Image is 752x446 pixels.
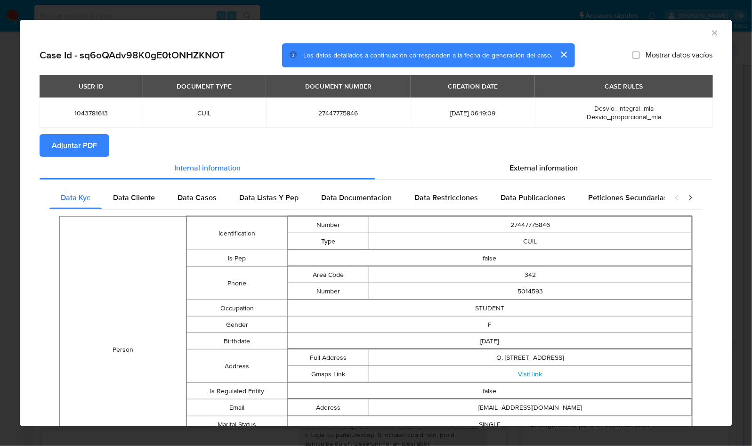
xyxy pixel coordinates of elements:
[40,49,225,61] h2: Case Id - sq6oQAdv98K0gE0tONHZKNOT
[186,250,288,267] td: Is Pep
[299,78,377,94] div: DOCUMENT NUMBER
[414,192,478,203] span: Data Restricciones
[186,399,288,416] td: Email
[288,366,369,382] td: Gmaps Link
[587,112,661,122] span: Desvio_proporcional_mla
[154,109,255,117] span: CUIL
[594,104,654,113] span: Desvio_integral_mla
[186,349,288,383] td: Address
[710,28,719,37] button: Cerrar ventana
[552,43,575,66] button: cerrar
[113,192,155,203] span: Data Cliente
[442,78,503,94] div: CREATION DATE
[632,51,640,59] input: Mostrar datos vacíos
[288,300,692,316] td: STUDENT
[369,349,691,366] td: O. [STREET_ADDRESS]
[369,399,691,416] td: [EMAIL_ADDRESS][DOMAIN_NAME]
[40,134,109,157] button: Adjuntar PDF
[186,316,288,333] td: Gender
[186,383,288,399] td: Is Regulated Entity
[588,192,668,203] span: Peticiones Secundarias
[288,217,369,233] td: Number
[171,78,237,94] div: DOCUMENT TYPE
[288,316,692,333] td: F
[646,50,712,60] span: Mostrar datos vacíos
[51,109,131,117] span: 1043781613
[174,162,241,173] span: Internal information
[20,20,732,426] div: closure-recommendation-modal
[422,109,524,117] span: [DATE] 06:19:09
[239,192,299,203] span: Data Listas Y Pep
[288,333,692,349] td: [DATE]
[321,192,392,203] span: Data Documentacion
[369,217,691,233] td: 27447775846
[509,162,578,173] span: External information
[52,135,97,156] span: Adjuntar PDF
[288,283,369,300] td: Number
[288,383,692,399] td: false
[186,300,288,316] td: Occupation
[599,78,649,94] div: CASE RULES
[288,416,692,433] td: SINGLE
[288,399,369,416] td: Address
[186,267,288,300] td: Phone
[186,333,288,349] td: Birthdate
[61,192,90,203] span: Data Kyc
[288,233,369,250] td: Type
[369,283,691,300] td: 5014593
[501,192,566,203] span: Data Publicaciones
[288,250,692,267] td: false
[40,157,712,179] div: Detailed info
[178,192,217,203] span: Data Casos
[186,416,288,433] td: Marital Status
[186,217,288,250] td: Identification
[288,267,369,283] td: Area Code
[369,267,691,283] td: 342
[288,349,369,366] td: Full Address
[303,50,552,60] span: Los datos detallados a continuación corresponden a la fecha de generación del caso.
[518,369,542,379] a: Visit link
[73,78,109,94] div: USER ID
[277,109,399,117] span: 27447775846
[369,233,691,250] td: CUIL
[49,187,665,209] div: Detailed internal info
